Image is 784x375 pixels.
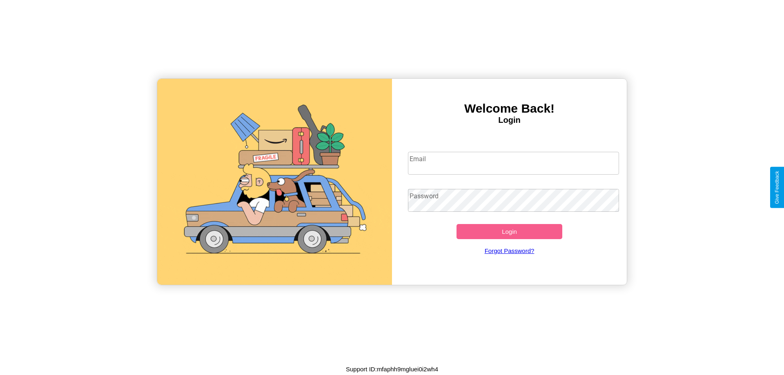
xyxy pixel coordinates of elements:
div: Give Feedback [774,171,780,204]
button: Login [457,224,562,239]
img: gif [157,79,392,285]
p: Support ID: mfaphh9mgluei0i2wh4 [346,364,438,375]
h3: Welcome Back! [392,102,627,115]
a: Forgot Password? [404,239,615,262]
h4: Login [392,115,627,125]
